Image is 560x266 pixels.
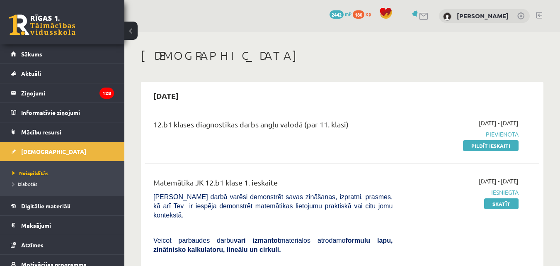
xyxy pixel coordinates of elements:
b: vari izmantot [234,237,280,244]
a: Izlabotās [12,180,116,188]
h2: [DATE] [145,86,187,105]
a: [PERSON_NAME] [457,12,509,20]
span: [PERSON_NAME] darbā varēsi demonstrēt savas zināšanas, izpratni, prasmes, kā arī Tev ir iespēja d... [153,193,393,219]
span: Iesniegta [405,188,519,197]
span: [DATE] - [DATE] [479,119,519,127]
a: Rīgas 1. Tālmācības vidusskola [9,15,75,35]
a: Skatīt [484,198,519,209]
a: Mācību resursi [11,122,114,142]
span: Izlabotās [12,181,37,187]
i: 128 [99,88,114,99]
span: Aktuāli [21,70,41,77]
div: 12.b1 klases diagnostikas darbs angļu valodā (par 11. klasi) [153,119,393,134]
span: Mācību resursi [21,128,61,136]
a: Sākums [11,44,114,63]
span: [DATE] - [DATE] [479,177,519,185]
span: 2442 [330,10,344,19]
span: Digitālie materiāli [21,202,70,210]
div: Matemātika JK 12.b1 klase 1. ieskaite [153,177,393,192]
a: 2442 mP [330,10,352,17]
a: Pildīt ieskaiti [463,140,519,151]
a: Digitālie materiāli [11,196,114,215]
a: Aktuāli [11,64,114,83]
legend: Maksājumi [21,216,114,235]
span: Veicot pārbaudes darbu materiālos atrodamo [153,237,393,253]
a: Neizpildītās [12,169,116,177]
span: [DEMOGRAPHIC_DATA] [21,148,86,155]
img: Anna Bukovska [443,12,451,21]
a: [DEMOGRAPHIC_DATA] [11,142,114,161]
b: formulu lapu, zinātnisko kalkulatoru, lineālu un cirkuli. [153,237,393,253]
legend: Ziņojumi [21,83,114,102]
a: Informatīvie ziņojumi [11,103,114,122]
span: xp [366,10,371,17]
span: Pievienota [405,130,519,139]
a: Maksājumi [11,216,114,235]
span: Atzīmes [21,241,44,249]
span: mP [345,10,352,17]
span: Neizpildītās [12,170,48,176]
h1: [DEMOGRAPHIC_DATA] [141,49,543,63]
a: 180 xp [353,10,375,17]
legend: Informatīvie ziņojumi [21,103,114,122]
a: Atzīmes [11,235,114,254]
span: 180 [353,10,364,19]
a: Ziņojumi128 [11,83,114,102]
span: Sākums [21,50,42,58]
